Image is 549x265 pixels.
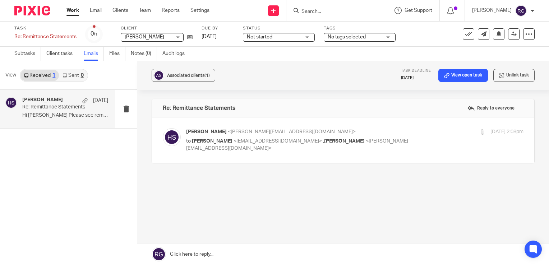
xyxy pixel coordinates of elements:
small: /1 [94,32,98,36]
button: Unlink task [493,69,535,82]
span: No tags selected [328,34,366,39]
label: Due by [202,25,234,31]
img: svg%3E [163,128,181,146]
label: Client [121,25,193,31]
a: Audit logs [162,47,190,61]
input: Search [301,9,365,15]
span: Not started [247,34,272,39]
a: Subtasks [14,47,41,61]
span: [DATE] [202,34,217,39]
p: [DATE] [93,97,108,104]
span: [PERSON_NAME] [324,139,365,144]
div: 1 [52,73,55,78]
div: 0 [81,73,84,78]
span: (1) [204,73,210,78]
a: Sent0 [59,70,87,81]
a: Team [139,7,151,14]
label: Tags [324,25,396,31]
span: [PERSON_NAME] [186,129,227,134]
span: Task deadline [401,69,431,73]
a: Clients [112,7,128,14]
span: to [186,139,191,144]
button: Associated clients(1) [152,69,215,82]
span: , [323,139,324,144]
span: [PERSON_NAME] [125,34,164,39]
p: [DATE] 2:08pm [490,128,523,136]
span: [PERSON_NAME] [192,139,232,144]
img: svg%3E [153,70,164,81]
a: Settings [190,7,209,14]
a: Client tasks [46,47,78,61]
div: Re: Remittance Statements [14,33,77,40]
label: Reply to everyone [466,103,516,113]
a: Notes (0) [131,47,157,61]
p: Hi [PERSON_NAME] Please see remittance attached for... [22,112,108,118]
p: [PERSON_NAME] [472,7,512,14]
a: Files [109,47,125,61]
span: <[PERSON_NAME][EMAIL_ADDRESS][DOMAIN_NAME]> [228,129,356,134]
label: Task [14,25,77,31]
span: <[EMAIL_ADDRESS][DOMAIN_NAME]> [234,139,322,144]
div: 0 [91,30,98,38]
span: Associated clients [167,73,210,78]
img: Pixie [14,6,50,15]
h4: [PERSON_NAME] [22,97,63,103]
a: Received1 [20,70,59,81]
label: Status [243,25,315,31]
a: Email [90,7,102,14]
img: svg%3E [5,97,17,108]
h4: Re: Remittance Statements [163,104,236,112]
span: Get Support [405,8,432,13]
p: [DATE] [401,75,431,81]
img: svg%3E [515,5,527,17]
a: Reports [162,7,180,14]
a: Emails [84,47,104,61]
span: View [5,71,16,79]
p: Re: Remittance Statements [22,104,91,110]
a: Work [66,7,79,14]
a: View open task [438,69,488,82]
